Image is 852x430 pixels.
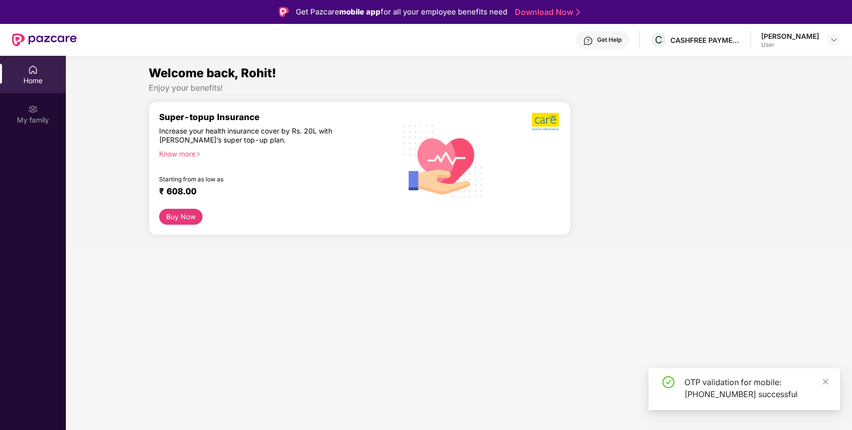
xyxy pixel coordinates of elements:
div: CASHFREE PAYMENTS INDIA PVT. LTD. [670,35,740,45]
div: Get Pazcare for all your employee benefits need [296,6,507,18]
div: Know more [159,149,387,156]
div: Enjoy your benefits! [149,83,769,93]
a: Download Now [515,7,577,17]
div: [PERSON_NAME] [761,31,819,41]
span: right [196,151,201,157]
span: close [822,378,829,385]
span: check-circle [662,376,674,388]
div: User [761,41,819,49]
strong: mobile app [339,7,381,16]
img: svg+xml;base64,PHN2ZyBpZD0iSG9tZSIgeG1sbnM9Imh0dHA6Ly93d3cudzMub3JnLzIwMDAvc3ZnIiB3aWR0aD0iMjAiIG... [28,65,38,75]
button: Buy Now [159,209,203,225]
span: Welcome back, Rohit! [149,66,276,80]
img: New Pazcare Logo [12,33,77,46]
img: svg+xml;base64,PHN2ZyB4bWxucz0iaHR0cDovL3d3dy53My5vcmcvMjAwMC9zdmciIHhtbG5zOnhsaW5rPSJodHRwOi8vd3... [396,112,491,209]
div: Increase your health insurance cover by Rs. 20L with [PERSON_NAME]’s super top-up plan. [159,127,350,145]
img: b5dec4f62d2307b9de63beb79f102df3.png [532,112,560,131]
img: svg+xml;base64,PHN2ZyB3aWR0aD0iMjAiIGhlaWdodD0iMjAiIHZpZXdCb3g9IjAgMCAyMCAyMCIgZmlsbD0ibm9uZSIgeG... [28,104,38,114]
div: OTP validation for mobile: [PHONE_NUMBER] successful [684,376,828,400]
div: Get Help [597,36,622,44]
img: svg+xml;base64,PHN2ZyBpZD0iRHJvcGRvd24tMzJ4MzIiIHhtbG5zPSJodHRwOi8vd3d3LnczLm9yZy8yMDAwL3N2ZyIgd2... [830,36,838,44]
img: Logo [279,7,289,17]
span: C [655,34,662,46]
div: Super-topup Insurance [159,112,393,122]
img: Stroke [576,7,580,17]
div: Starting from as low as [159,175,351,182]
img: svg+xml;base64,PHN2ZyBpZD0iSGVscC0zMngzMiIgeG1sbnM9Imh0dHA6Ly93d3cudzMub3JnLzIwMDAvc3ZnIiB3aWR0aD... [583,36,593,46]
div: ₹ 608.00 [159,186,383,198]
